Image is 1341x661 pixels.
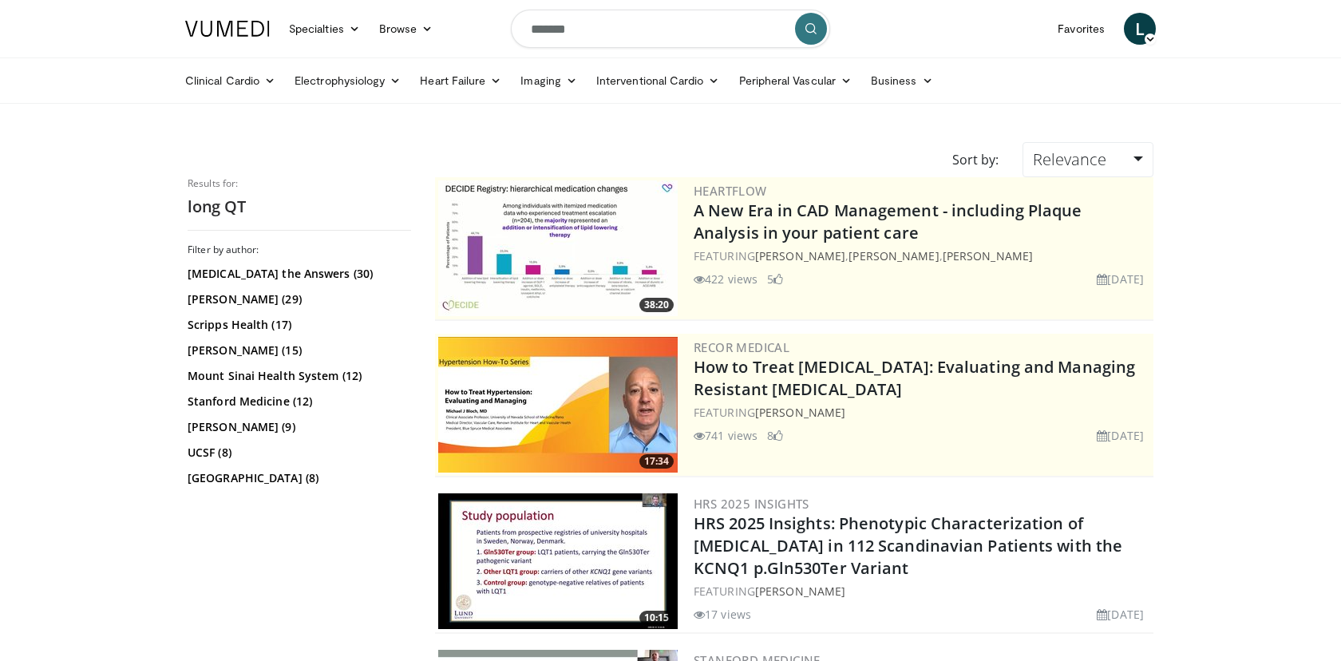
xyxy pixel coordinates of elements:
[639,298,674,312] span: 38:20
[767,427,783,444] li: 8
[849,248,939,263] a: [PERSON_NAME]
[694,339,789,355] a: Recor Medical
[694,404,1150,421] div: FEATURING
[1097,427,1144,444] li: [DATE]
[767,271,783,287] li: 5
[438,493,678,629] img: 9049b04a-8e93-483b-b428-603971be666a.300x170_q85_crop-smart_upscale.jpg
[1097,606,1144,623] li: [DATE]
[730,65,861,97] a: Peripheral Vascular
[438,337,678,473] a: 17:34
[188,470,407,486] a: [GEOGRAPHIC_DATA] (8)
[694,496,809,512] a: HRS 2025 Insights
[285,65,410,97] a: Electrophysiology
[694,427,758,444] li: 741 views
[639,611,674,625] span: 10:15
[438,337,678,473] img: 10cbd22e-c1e6-49ff-b90e-4507a8859fc1.jpg.300x170_q85_crop-smart_upscale.jpg
[694,271,758,287] li: 422 views
[279,13,370,45] a: Specialties
[438,180,678,316] a: 38:20
[943,248,1033,263] a: [PERSON_NAME]
[410,65,511,97] a: Heart Failure
[188,196,411,217] h2: long QT
[1048,13,1114,45] a: Favorites
[694,247,1150,264] div: FEATURING , ,
[694,356,1135,400] a: How to Treat [MEDICAL_DATA]: Evaluating and Managing Resistant [MEDICAL_DATA]
[639,454,674,469] span: 17:34
[511,10,830,48] input: Search topics, interventions
[1097,271,1144,287] li: [DATE]
[188,266,407,282] a: [MEDICAL_DATA] the Answers (30)
[188,445,407,461] a: UCSF (8)
[755,248,845,263] a: [PERSON_NAME]
[861,65,943,97] a: Business
[1033,148,1106,170] span: Relevance
[370,13,443,45] a: Browse
[188,368,407,384] a: Mount Sinai Health System (12)
[694,606,751,623] li: 17 views
[1023,142,1153,177] a: Relevance
[188,342,407,358] a: [PERSON_NAME] (15)
[755,405,845,420] a: [PERSON_NAME]
[188,243,411,256] h3: Filter by author:
[1124,13,1156,45] a: L
[188,291,407,307] a: [PERSON_NAME] (29)
[755,584,845,599] a: [PERSON_NAME]
[188,317,407,333] a: Scripps Health (17)
[511,65,587,97] a: Imaging
[694,583,1150,600] div: FEATURING
[940,142,1011,177] div: Sort by:
[188,177,411,190] p: Results for:
[185,21,270,37] img: VuMedi Logo
[694,513,1122,579] a: HRS 2025 Insights: Phenotypic Characterization of [MEDICAL_DATA] in 112 Scandinavian Patients wit...
[694,200,1082,243] a: A New Era in CAD Management - including Plaque Analysis in your patient care
[188,419,407,435] a: [PERSON_NAME] (9)
[587,65,730,97] a: Interventional Cardio
[188,394,407,410] a: Stanford Medicine (12)
[438,493,678,629] a: 10:15
[694,183,767,199] a: Heartflow
[176,65,285,97] a: Clinical Cardio
[438,180,678,316] img: 738d0e2d-290f-4d89-8861-908fb8b721dc.300x170_q85_crop-smart_upscale.jpg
